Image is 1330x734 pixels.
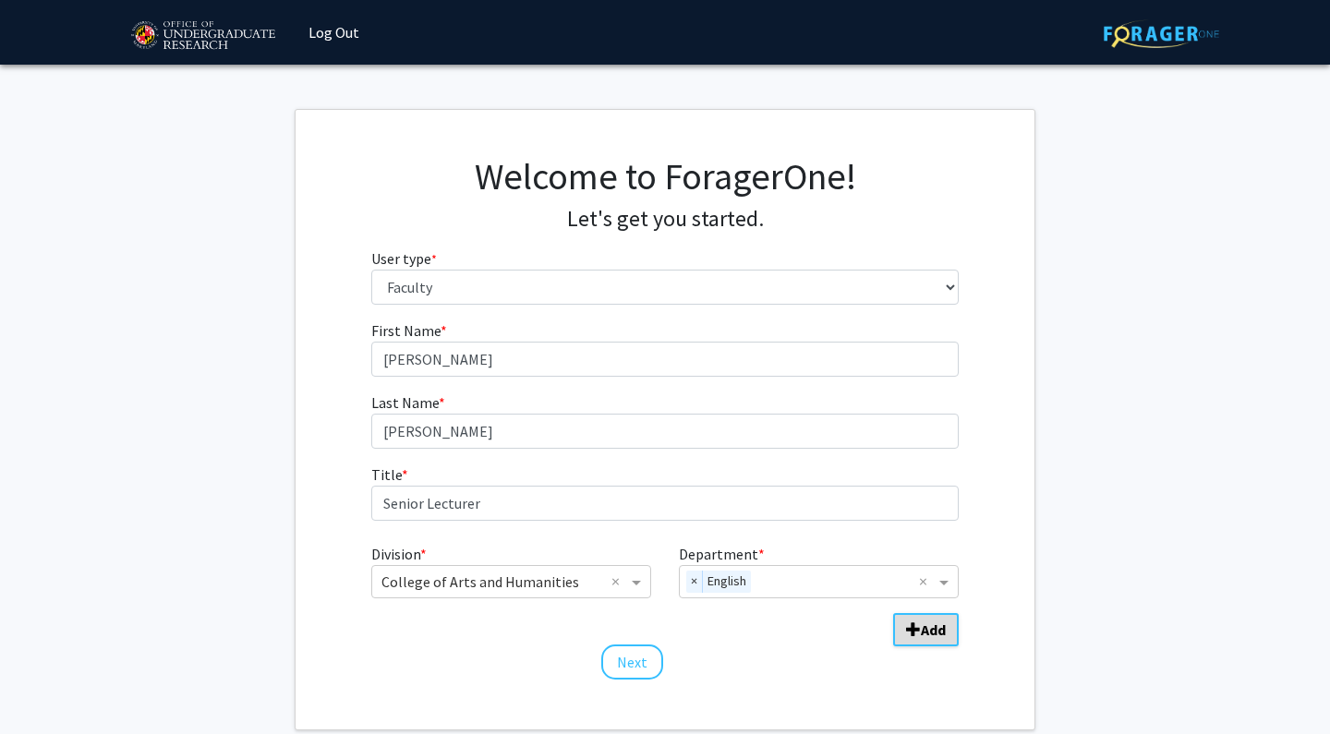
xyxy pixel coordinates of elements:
[371,321,441,340] span: First Name
[357,543,665,598] div: Division
[14,651,79,720] iframe: Chat
[665,543,973,598] div: Department
[919,571,935,593] span: Clear all
[125,13,281,59] img: University of Maryland Logo
[611,571,627,593] span: Clear all
[679,565,959,598] ng-select: Department
[893,613,959,646] button: Add Division/Department
[371,154,960,199] h1: Welcome to ForagerOne!
[601,644,663,680] button: Next
[371,565,651,598] ng-select: Division
[371,465,402,484] span: Title
[1104,19,1219,48] img: ForagerOne Logo
[371,247,437,270] label: User type
[921,620,946,639] b: Add
[703,571,751,593] span: English
[371,206,960,233] h4: Let's get you started.
[371,393,439,412] span: Last Name
[686,571,703,593] span: ×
